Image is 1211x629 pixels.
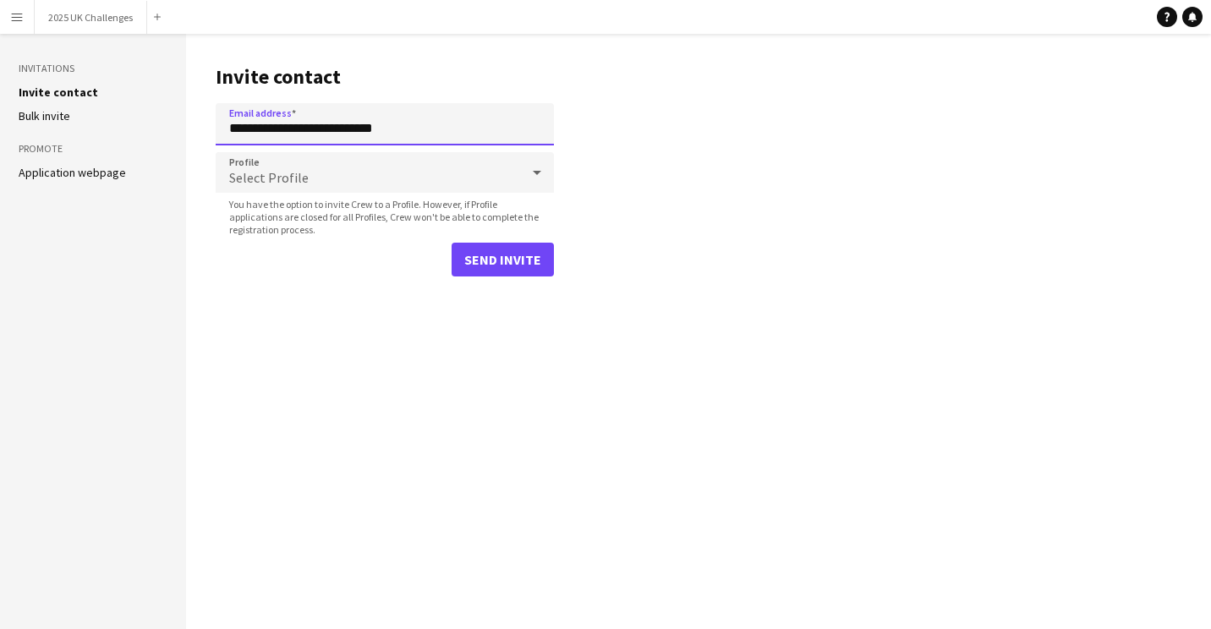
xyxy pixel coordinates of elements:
h3: Promote [19,141,167,156]
h1: Invite contact [216,64,554,90]
button: 2025 UK Challenges [35,1,147,34]
span: Select Profile [229,169,309,186]
button: Send invite [452,243,554,276]
a: Bulk invite [19,108,70,123]
h3: Invitations [19,61,167,76]
a: Application webpage [19,165,126,180]
span: You have the option to invite Crew to a Profile. However, if Profile applications are closed for ... [216,198,554,236]
a: Invite contact [19,85,98,100]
